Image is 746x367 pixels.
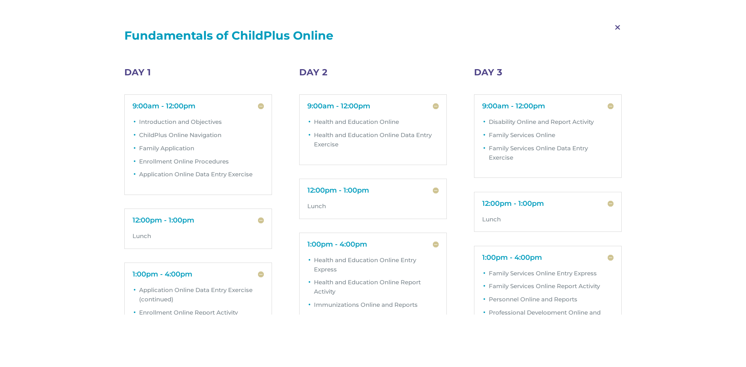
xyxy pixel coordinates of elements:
li: Mental Health Online and Reports [314,313,439,327]
li: Family Services Online [489,130,614,144]
li: Family Services Online Entry Express [489,269,614,282]
li: Professional Development Online and Reports [489,308,614,330]
li: Application Online Data Entry Exercise [139,170,264,183]
li: Family Services Online Data Entry Exercise [489,144,614,166]
li: Enrollment Online Procedures [139,157,264,170]
h5: 9:00am - 12:00pm [132,103,264,110]
h1: Fundamentals of ChildPlus Online [124,30,622,45]
h5: 12:00pm - 1:00pm [307,187,439,194]
h5: 1:00pm - 4:00pm [132,271,264,278]
li: Health and Education Online [314,117,439,130]
li: Immunizations Online and Reports [314,300,439,313]
li: Health and Education Online Report Activity [314,278,439,300]
li: Disability Online and Report Activity [489,117,614,130]
h2: DAY 2 [299,68,447,81]
h5: 9:00am - 12:00pm [307,103,439,110]
li: Family Application [139,144,264,157]
h5: 9:00am - 12:00pm [482,103,614,110]
li: Introduction and Objectives [139,117,264,130]
p: Lunch [132,231,264,241]
li: ChildPlus Online Navigation [139,130,264,144]
p: Lunch [307,202,439,211]
h5: 12:00pm - 1:00pm [482,200,614,207]
span: M [606,16,629,39]
p: Lunch [482,215,614,224]
h5: 1:00pm - 4:00pm [307,241,439,248]
h5: 12:00pm - 1:00pm [132,217,264,224]
h2: DAY 1 [124,68,272,81]
li: Health and Education Online Entry Express [314,256,439,278]
h5: 1:00pm - 4:00pm [482,254,614,261]
li: Personnel Online and Reports [489,295,614,308]
li: Health and Education Online Data Entry Exercise [314,130,439,153]
li: Enrollment Online Report Activity [139,308,264,321]
h2: DAY 3 [474,68,622,81]
li: Application Online Data Entry Exercise (continued) [139,285,264,308]
li: Family Services Online Report Activity [489,282,614,295]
